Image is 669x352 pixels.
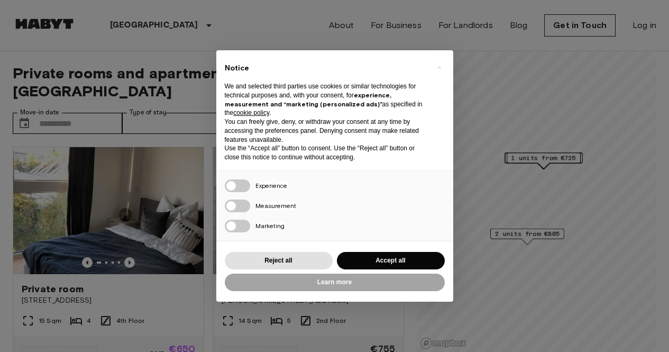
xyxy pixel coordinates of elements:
[337,252,445,269] button: Accept all
[225,91,391,108] strong: experience, measurement and “marketing (personalized ads)”
[233,109,269,116] a: cookie policy
[225,144,428,162] p: Use the “Accept all” button to consent. Use the “Reject all” button or close this notice to conti...
[255,202,296,210] span: Measurement
[225,63,428,74] h2: Notice
[437,61,441,74] span: ×
[225,82,428,118] p: We and selected third parties use cookies or similar technologies for technical purposes and, wit...
[225,252,333,269] button: Reject all
[255,222,285,230] span: Marketing
[255,182,287,189] span: Experience
[225,274,445,291] button: Learn more
[225,118,428,144] p: You can freely give, deny, or withdraw your consent at any time by accessing the preferences pane...
[431,59,448,76] button: Close this notice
